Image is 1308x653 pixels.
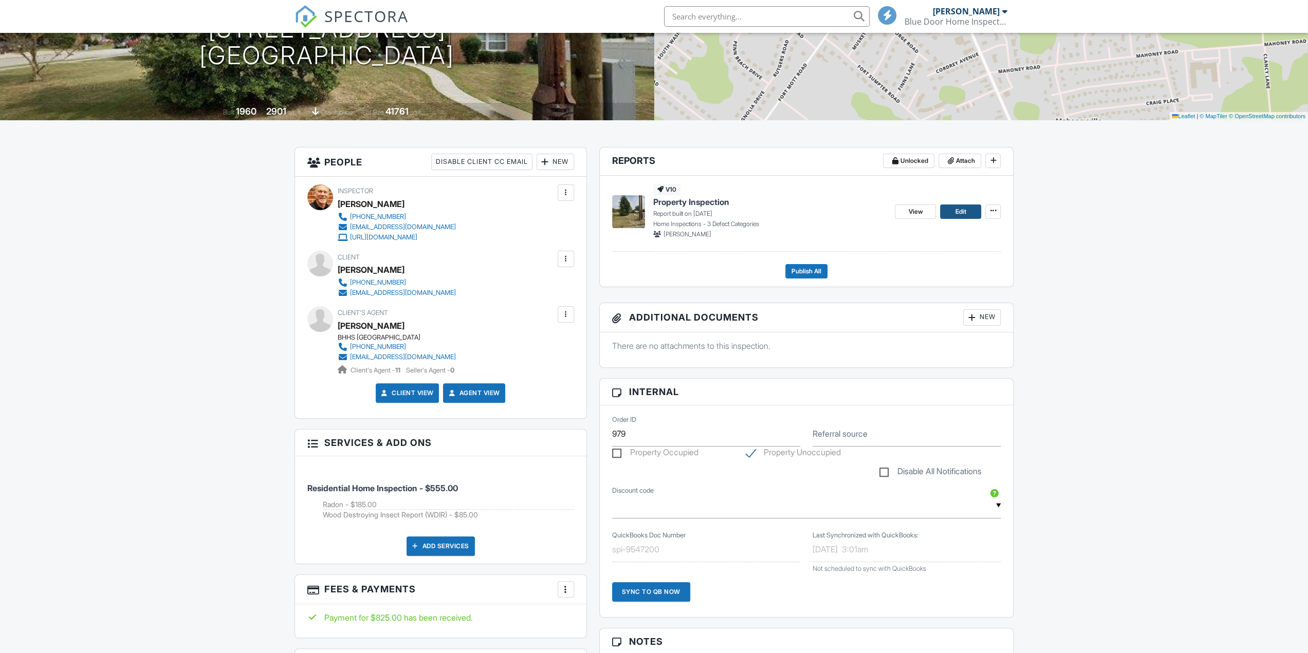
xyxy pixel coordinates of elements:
[338,277,456,288] a: [PHONE_NUMBER]
[1172,113,1195,119] a: Leaflet
[350,278,406,287] div: [PHONE_NUMBER]
[338,196,404,212] div: [PERSON_NAME]
[324,5,409,27] span: SPECTORA
[537,154,574,170] div: New
[905,16,1007,27] div: Blue Door Home Inspections
[288,108,302,116] span: sq. ft.
[338,253,360,261] span: Client
[338,212,456,222] a: [PHONE_NUMBER]
[338,222,456,232] a: [EMAIL_ADDRESS][DOMAIN_NAME]
[963,309,1001,326] div: New
[223,108,234,116] span: Built
[350,223,456,231] div: [EMAIL_ADDRESS][DOMAIN_NAME]
[307,483,458,493] span: Residential Home Inspection - $555.00
[600,379,1014,405] h3: Internal
[450,366,454,374] strong: 0
[307,612,574,623] div: Payment for $825.00 has been received.
[338,187,373,195] span: Inspector
[295,430,586,456] h3: Services & Add ons
[323,510,574,520] li: Add on: Wood Destroying Insect Report (WDIR)
[307,464,574,528] li: Service: Residential Home Inspection
[612,582,690,602] div: Sync to QB Now
[236,106,256,117] div: 1960
[351,366,402,374] span: Client's Agent -
[350,353,456,361] div: [EMAIL_ADDRESS][DOMAIN_NAME]
[295,147,586,177] h3: People
[431,154,532,170] div: Disable Client CC Email
[338,342,456,352] a: [PHONE_NUMBER]
[362,108,384,116] span: Lot Size
[933,6,1000,16] div: [PERSON_NAME]
[338,232,456,242] a: [URL][DOMAIN_NAME]
[395,366,400,374] strong: 11
[323,499,574,510] li: Add on: Radon
[1196,113,1198,119] span: |
[379,388,434,398] a: Client View
[266,106,286,117] div: 2901
[813,531,918,540] label: Last Synchronized with QuickBooks:
[612,447,698,460] label: Property Occupied
[321,108,353,116] span: crawlspace
[338,352,456,362] a: [EMAIL_ADDRESS][DOMAIN_NAME]
[746,447,841,460] label: Property Unoccupied
[338,309,388,316] span: Client's Agent
[813,428,868,439] label: Referral source
[338,262,404,277] div: [PERSON_NAME]
[879,467,982,479] label: Disable All Notifications
[612,531,686,540] label: QuickBooks Doc Number
[199,15,454,70] h1: [STREET_ADDRESS] [GEOGRAPHIC_DATA]
[407,536,475,556] div: Add Services
[294,5,317,28] img: The Best Home Inspection Software - Spectora
[350,343,406,351] div: [PHONE_NUMBER]
[350,213,406,221] div: [PHONE_NUMBER]
[1229,113,1305,119] a: © OpenStreetMap contributors
[447,388,500,398] a: Agent View
[612,415,636,424] label: Order ID
[294,14,409,35] a: SPECTORA
[1200,113,1227,119] a: © MapTiler
[813,565,926,572] span: Not scheduled to sync with QuickBooks
[350,289,456,297] div: [EMAIL_ADDRESS][DOMAIN_NAME]
[338,288,456,298] a: [EMAIL_ADDRESS][DOMAIN_NAME]
[410,108,423,116] span: sq.ft.
[350,233,417,241] div: [URL][DOMAIN_NAME]
[612,486,654,495] label: Discount code
[338,333,464,342] div: BHHS [GEOGRAPHIC_DATA]
[612,340,1001,351] p: There are no attachments to this inspection.
[406,366,454,374] span: Seller's Agent -
[664,6,870,27] input: Search everything...
[385,106,409,117] div: 41761
[600,303,1014,332] h3: Additional Documents
[295,575,586,604] h3: Fees & Payments
[338,318,404,333] a: [PERSON_NAME]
